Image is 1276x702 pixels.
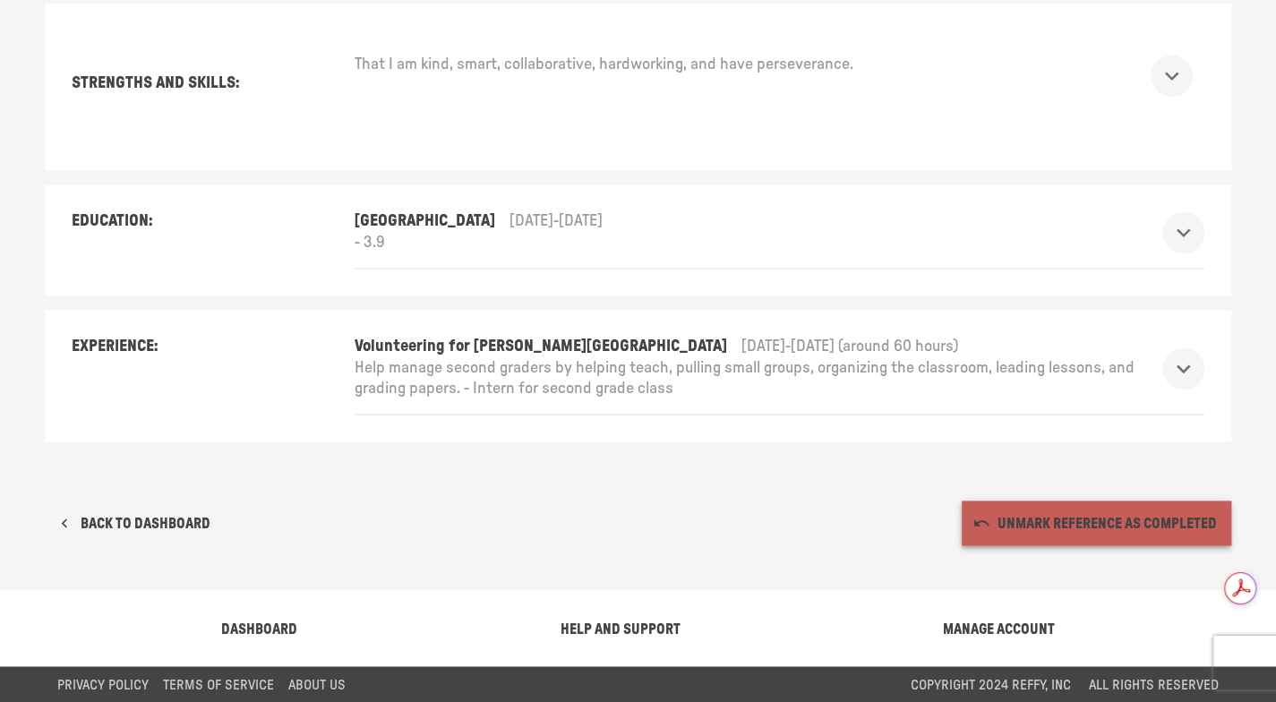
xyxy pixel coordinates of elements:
button: show more [1151,55,1193,97]
a: Terms Of Service [163,678,274,691]
p: That I am kind, smart, collaborative, hardworking, and have perseverance. [355,55,1151,75]
p: - 3.9 [355,233,603,253]
button: MANAGE ACCOUNT [929,606,1069,651]
button: BACK TO DASHBOARD [45,501,225,545]
button: HELP AND SUPPORT [546,606,695,651]
p: STRENGTHS AND SKILLS: [72,73,239,94]
p: [DATE]-[DATE] (around 60 hours) [741,337,958,357]
a: ALL RIGHTS RESERVED [1089,678,1219,691]
p: [DATE]-[DATE] [510,211,603,232]
button: show more [1162,347,1204,390]
p: EDUCATION: [72,211,355,232]
p: EXPERIENCE: [72,337,355,357]
button: show more [1162,211,1204,253]
button: UNMARK REFERENCE AS COMPLETED [962,501,1231,545]
a: COPYRIGHT 2024 REFFY, INC [911,678,1075,691]
button: DASHBOARD [207,606,312,651]
p: Volunteering for [PERSON_NAME][GEOGRAPHIC_DATA] [355,337,727,357]
a: PRIVACY POLICY [57,678,149,691]
p: [GEOGRAPHIC_DATA] [355,211,495,232]
p: Help manage second graders by helping teach, pulling small groups, organizing the classroom, lead... [355,358,1162,400]
a: ABOUT US [288,678,346,691]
